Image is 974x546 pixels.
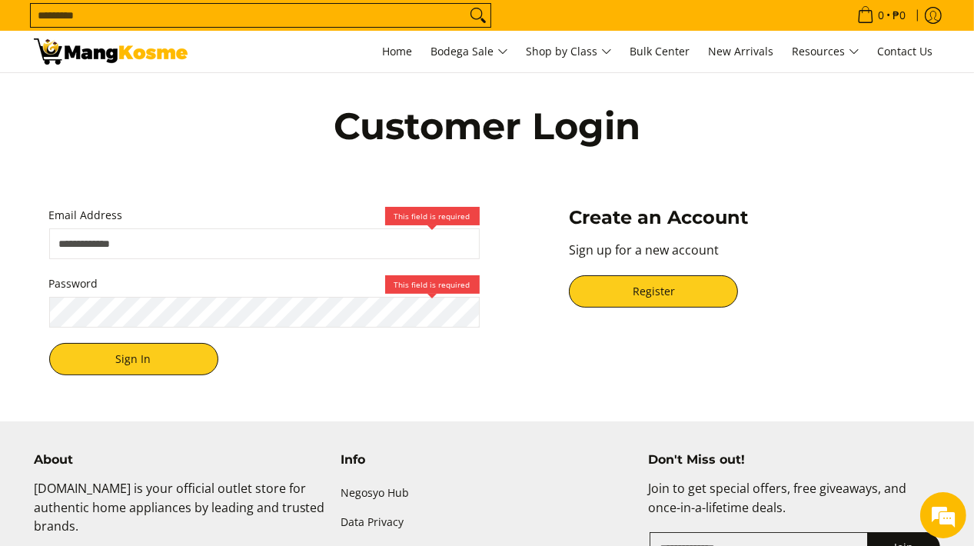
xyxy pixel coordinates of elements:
h4: About [34,452,326,468]
p: Sign up for a new account [569,241,925,275]
span: Shop by Class [527,42,612,62]
label: Email Address [49,206,480,225]
h1: Customer Login [149,103,826,149]
span: • [853,7,911,24]
span: ₱0 [891,10,909,21]
a: Bulk Center [623,31,698,72]
a: Resources [785,31,867,72]
a: Shop by Class [519,31,620,72]
span: Contact Us [878,44,933,58]
h4: Info [341,452,633,468]
label: Password [49,275,480,294]
a: Contact Us [870,31,941,72]
span: Bulk Center [630,44,690,58]
span: Resources [793,42,859,62]
button: Sign In [49,343,218,375]
p: Join to get special offers, free giveaways, and once-in-a-lifetime deals. [648,479,940,533]
a: New Arrivals [701,31,782,72]
a: Home [375,31,421,72]
h3: Create an Account [569,206,925,229]
a: Register [569,275,738,308]
nav: Main Menu [203,31,941,72]
button: Search [466,4,490,27]
span: 0 [876,10,887,21]
a: Data Privacy [341,508,633,538]
a: Negosyo Hub [341,479,633,508]
span: Bodega Sale [431,42,508,62]
span: Home [383,44,413,58]
label: This field is required [385,275,480,294]
img: Account | Mang Kosme [34,38,188,65]
a: Bodega Sale [424,31,516,72]
label: This field is required [385,207,480,225]
span: New Arrivals [709,44,774,58]
h4: Don't Miss out! [648,452,940,468]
